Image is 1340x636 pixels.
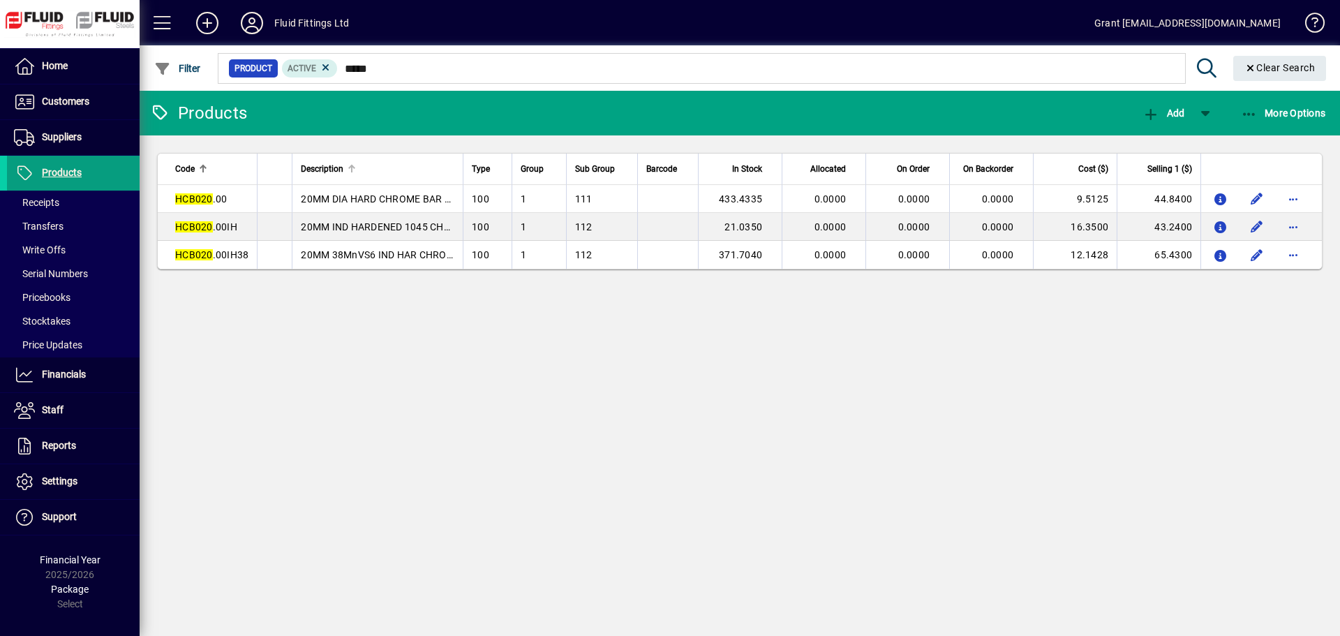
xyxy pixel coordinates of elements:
a: Settings [7,464,140,499]
a: Customers [7,84,140,119]
span: .00IH [175,221,237,232]
button: Edit [1246,244,1268,266]
a: Receipts [7,191,140,214]
button: Add [1139,101,1188,126]
span: Transfers [14,221,64,232]
button: Profile [230,10,274,36]
span: Receipts [14,197,59,208]
span: Filter [154,63,201,74]
span: 0.0000 [898,249,930,260]
em: HCB020 [175,249,213,260]
div: Grant [EMAIL_ADDRESS][DOMAIN_NAME] [1094,12,1281,34]
a: Pricebooks [7,286,140,309]
span: Type [472,161,490,177]
span: Allocated [810,161,846,177]
span: 112 [575,221,593,232]
span: Barcode [646,161,677,177]
span: 0.0000 [898,221,930,232]
span: Reports [42,440,76,451]
span: Settings [42,475,77,487]
span: Add [1142,108,1184,119]
button: Filter [151,56,204,81]
span: 20MM 38MnVS6 IND HAR CHROME BAR [301,249,482,260]
span: 1 [521,193,526,205]
div: On Order [874,161,942,177]
div: Barcode [646,161,690,177]
span: 0.0000 [814,221,847,232]
span: 433.4335 [719,193,762,205]
span: More Options [1241,108,1326,119]
td: 12.1428 [1033,241,1117,269]
a: Price Updates [7,333,140,357]
a: Support [7,500,140,535]
div: Description [301,161,454,177]
span: Home [42,60,68,71]
span: Financial Year [40,554,100,565]
button: More options [1282,216,1304,238]
td: 43.2400 [1117,213,1200,241]
span: Code [175,161,195,177]
span: 100 [472,193,489,205]
span: Suppliers [42,131,82,142]
span: On Order [897,161,930,177]
td: 65.4300 [1117,241,1200,269]
span: Customers [42,96,89,107]
span: Clear Search [1244,62,1316,73]
button: Clear [1233,56,1327,81]
div: Group [521,161,558,177]
a: Staff [7,393,140,428]
span: Stocktakes [14,316,70,327]
span: Pricebooks [14,292,70,303]
span: 21.0350 [724,221,762,232]
div: On Backorder [958,161,1026,177]
a: Transfers [7,214,140,238]
span: Financials [42,369,86,380]
span: 1 [521,249,526,260]
a: Serial Numbers [7,262,140,286]
td: 9.5125 [1033,185,1117,213]
em: HCB020 [175,193,213,205]
a: Stocktakes [7,309,140,333]
em: HCB020 [175,221,213,232]
span: Cost ($) [1078,161,1108,177]
span: Products [42,167,82,178]
a: Knowledge Base [1295,3,1323,48]
a: Financials [7,357,140,392]
a: Home [7,49,140,84]
div: Products [150,102,247,124]
span: 100 [472,249,489,260]
span: 371.7040 [719,249,762,260]
span: Sub Group [575,161,615,177]
span: 0.0000 [814,193,847,205]
button: Edit [1246,188,1268,210]
span: .00 [175,193,227,205]
div: Allocated [791,161,858,177]
span: 100 [472,221,489,232]
a: Suppliers [7,120,140,155]
span: Support [42,511,77,522]
span: Staff [42,404,64,415]
span: Write Offs [14,244,66,256]
span: Active [288,64,316,73]
button: More options [1282,188,1304,210]
span: Price Updates [14,339,82,350]
button: More Options [1237,101,1330,126]
div: In Stock [707,161,775,177]
span: 20MM IND HARDENED 1045 CHROME BAR [301,221,493,232]
button: Add [185,10,230,36]
mat-chip: Activation Status: Active [282,59,338,77]
span: Package [51,584,89,595]
span: 0.0000 [898,193,930,205]
a: Write Offs [7,238,140,262]
span: 112 [575,249,593,260]
div: Fluid Fittings Ltd [274,12,349,34]
span: 1 [521,221,526,232]
span: 20MM DIA HARD CHROME BAR 1045 [301,193,467,205]
span: 0.0000 [982,221,1014,232]
span: 0.0000 [982,249,1014,260]
span: In Stock [732,161,762,177]
span: Product [234,61,272,75]
a: Reports [7,429,140,464]
div: Sub Group [575,161,629,177]
span: Selling 1 ($) [1147,161,1192,177]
